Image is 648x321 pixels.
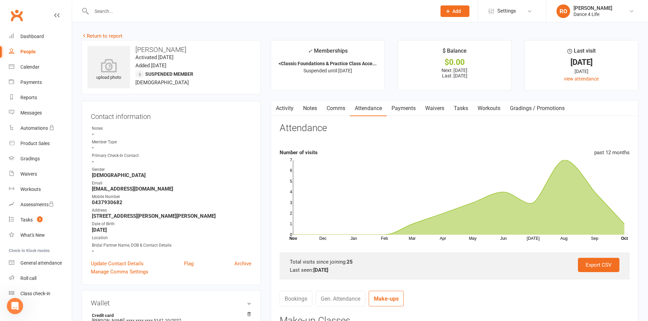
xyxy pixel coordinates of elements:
div: upload photo [87,59,130,81]
a: Workouts [473,101,505,116]
a: Automations [9,121,72,136]
button: Gif picker [32,222,38,228]
span: Suspended until [DATE] [303,68,352,73]
div: Payments [20,79,42,85]
a: Reports [9,90,72,105]
div: joined the conversation [45,146,99,152]
span: Suspended member [145,71,193,77]
a: Make-ups [369,291,404,306]
div: Bridal Partner Name, DOB & Contact Details [92,242,251,249]
div: RO [556,4,570,18]
button: Home [106,3,119,16]
button: Add [441,5,469,17]
a: Roll call [9,271,72,286]
button: Send a message… [117,220,128,231]
div: Location [92,235,251,241]
div: Completely satisfied > [18,18,99,25]
div: Roll call [20,275,36,281]
span: Add [452,8,461,14]
p: Active [DATE] [33,8,63,15]
h3: [PERSON_NAME] [87,46,255,53]
time: Added [DATE] [135,63,166,69]
a: Calendar [9,59,72,75]
button: Emoji picker [21,222,27,228]
a: Archive [234,260,251,268]
strong: - [92,248,251,254]
strong: - [92,159,251,165]
div: Thanks, I meant more changing the automatically generated reason. I kind of need a date or someth... [24,48,131,130]
strong: <Classic Foundations & Practice Class Acce... [279,61,377,66]
strong: [STREET_ADDRESS][PERSON_NAME][PERSON_NAME] [92,213,251,219]
div: General attendance [20,260,62,266]
a: Messages [9,105,72,121]
strong: - [92,131,251,137]
div: [PERSON_NAME] [574,5,612,11]
a: Workouts [9,182,72,197]
b: Jia [45,146,51,151]
h3: Wallet [91,299,251,307]
strong: Number of visits [280,149,318,156]
div: Last visit [567,47,596,59]
a: Manage Comms Settings [91,268,148,276]
div: Notes [92,125,251,132]
a: view attendance [564,76,599,82]
span: Settings [497,3,516,19]
div: Waivers [20,171,37,177]
div: RJ says… [5,48,131,135]
a: Tasks 3 [9,212,72,228]
div: [DATE] [531,68,632,75]
a: Attendance [350,101,387,116]
iframe: Intercom live chat [7,298,23,314]
div: Dance 4 Life [574,11,612,17]
div: Address [92,207,251,214]
div: Powered by [18,34,99,41]
h3: Attendance [280,123,327,133]
span: 3 [37,216,43,222]
div: Tasks [20,217,33,222]
a: Return to report [82,33,122,39]
div: Product Sales [20,141,50,146]
a: Payments [9,75,72,90]
strong: Credit card [92,313,248,318]
i: ✓ [308,48,312,54]
div: Messages [20,110,42,115]
a: Dashboard [9,29,72,44]
strong: [DATE] [313,267,328,273]
a: Waivers [420,101,449,116]
div: Class check-in [20,291,50,296]
a: Clubworx [8,7,25,24]
a: Activity [271,101,298,116]
div: Jia says… [5,160,131,273]
div: Last seen: [290,266,619,274]
div: Close [119,3,132,15]
a: Bookings [280,291,312,306]
div: Jia says… [5,144,131,160]
strong: 25 [347,259,353,265]
a: Gen. Attendance [316,291,365,306]
a: Comms [322,101,350,116]
strong: [DEMOGRAPHIC_DATA] [92,172,251,178]
button: Upload attachment [11,222,16,228]
h3: Contact information [91,110,251,120]
div: past 12 months [594,148,630,157]
div: Hi RJ, are you referring to the activity log? So for eg, "1 make-up class added automatically to ... [5,160,112,258]
div: Assessments [20,202,54,207]
strong: [EMAIL_ADDRESS][DOMAIN_NAME] [92,186,251,192]
div: Date of Birth [92,221,251,227]
div: Profile image for Jia [36,145,43,152]
time: Activated [DATE] [135,54,173,60]
div: $ Balance [443,47,467,59]
a: What's New [9,228,72,243]
span: [DEMOGRAPHIC_DATA] [135,79,189,86]
a: InMoment [60,34,84,40]
textarea: Message… [6,208,130,220]
strong: - [92,145,251,151]
div: Primary Check-In Contact [92,153,251,159]
div: $0.00 [404,59,505,66]
div: People [20,49,36,54]
strong: [DATE] [92,227,251,233]
div: Automations [20,125,48,131]
a: Product Sales [9,136,72,151]
a: People [9,44,72,59]
a: Gradings / Promotions [505,101,569,116]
